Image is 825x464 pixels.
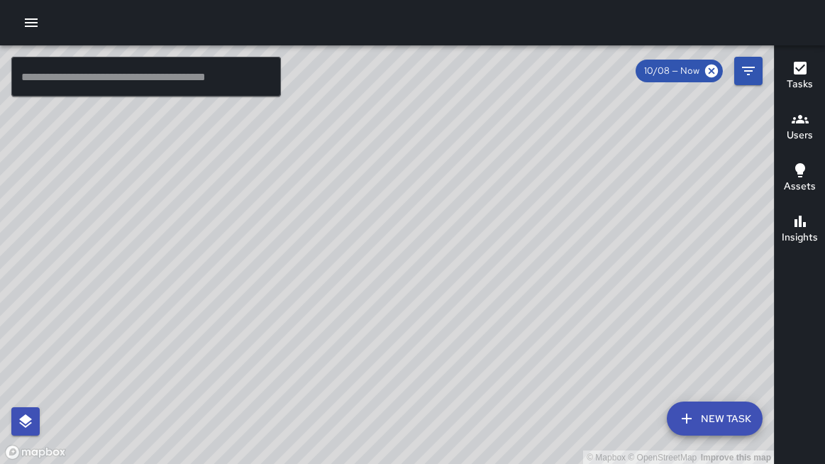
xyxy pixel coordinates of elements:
[636,64,708,78] span: 10/08 — Now
[787,128,813,143] h6: Users
[636,60,723,82] div: 10/08 — Now
[775,51,825,102] button: Tasks
[775,204,825,255] button: Insights
[667,402,763,436] button: New Task
[775,102,825,153] button: Users
[734,57,763,85] button: Filters
[787,77,813,92] h6: Tasks
[784,179,816,194] h6: Assets
[775,153,825,204] button: Assets
[782,230,818,245] h6: Insights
